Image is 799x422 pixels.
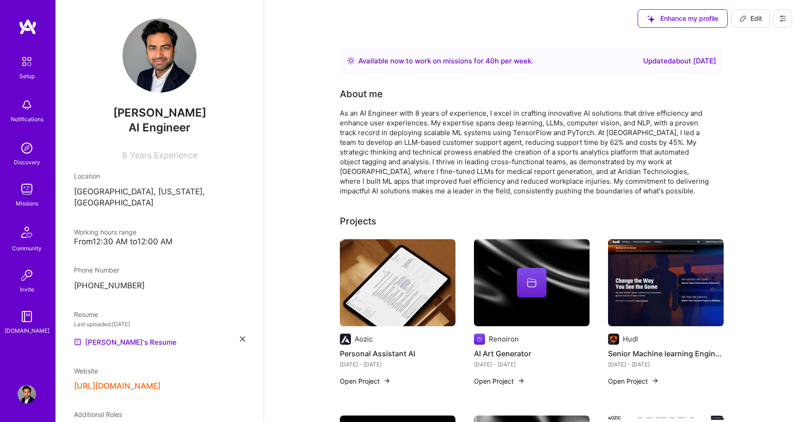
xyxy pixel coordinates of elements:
[11,114,43,124] div: Notifications
[18,180,36,199] img: teamwork
[358,56,533,67] div: Available now to work on missions for h per week .
[74,171,245,181] div: Location
[18,19,37,35] img: logo
[739,14,762,23] span: Edit
[74,381,160,391] button: [URL][DOMAIN_NAME]
[12,243,42,253] div: Community
[340,360,455,369] div: [DATE] - [DATE]
[340,108,710,196] div: As an AI Engineer with 8 years of experience, I excel in crafting innovative AI solutions that dr...
[14,157,40,167] div: Discovery
[5,326,49,335] div: [DOMAIN_NAME]
[517,377,525,385] img: arrow-right
[474,348,590,360] h4: AI Art Generator
[731,9,770,28] button: Edit
[16,199,38,208] div: Missions
[643,56,716,67] div: Updated about [DATE]
[383,377,391,385] img: arrow-right
[240,336,245,341] i: icon Close
[18,96,36,114] img: bell
[74,266,119,274] span: Phone Number
[15,385,38,403] a: User Avatar
[74,310,98,318] span: Resume
[16,221,38,243] img: Community
[340,87,383,101] div: About me
[340,214,376,228] div: Projects
[74,338,81,346] img: Resume
[74,280,245,292] p: [PHONE_NUMBER]
[623,334,638,344] div: Hudl
[651,377,659,385] img: arrow-right
[74,336,177,348] a: [PERSON_NAME]'s Resume
[486,56,495,65] span: 40
[74,410,122,418] span: Additional Roles
[74,237,245,247] div: From 12:30 AM to 12:00 AM
[355,334,373,344] div: Aozic
[74,367,98,375] span: Website
[74,106,245,120] span: [PERSON_NAME]
[123,19,197,93] img: User Avatar
[474,376,525,386] button: Open Project
[340,239,455,326] img: Personal Assistant AI
[18,385,36,403] img: User Avatar
[18,307,36,326] img: guide book
[18,266,36,285] img: Invite
[340,376,391,386] button: Open Project
[608,334,619,345] img: Company logo
[17,52,37,71] img: setup
[74,319,245,329] div: Last uploaded: [DATE]
[474,239,590,326] img: cover
[19,71,35,81] div: Setup
[129,121,191,134] span: AI Engineer
[474,334,485,345] img: Company logo
[608,376,659,386] button: Open Project
[74,186,245,209] p: [GEOGRAPHIC_DATA], [US_STATE], [GEOGRAPHIC_DATA]
[489,334,519,344] div: Renoiron
[122,150,127,160] span: 8
[608,239,724,326] img: Senior Machine learning Engineer
[340,334,351,345] img: Company logo
[74,228,136,236] span: Working hours range
[340,348,455,360] h4: Personal Assistant AI
[130,150,197,160] span: Years Experience
[608,348,724,360] h4: Senior Machine learning Engineer
[18,139,36,157] img: discovery
[20,285,34,294] div: Invite
[608,360,724,369] div: [DATE] - [DATE]
[474,360,590,369] div: [DATE] - [DATE]
[347,57,355,64] img: Availability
